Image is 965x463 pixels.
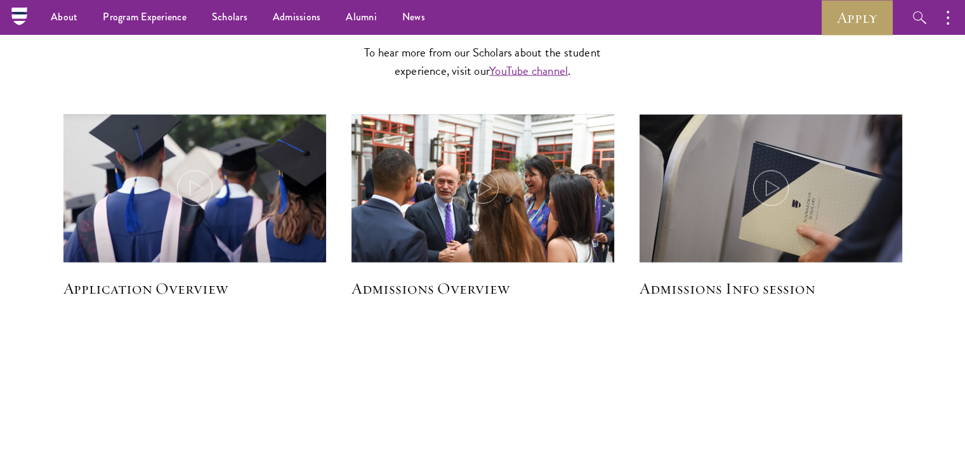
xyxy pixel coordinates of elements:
h5: Application Overview [63,278,326,299]
img: student holding Schwarzman Scholar documents [640,115,902,290]
button: student holding Schwarzman Scholar documents [640,115,902,263]
button: Administrator-speaking-to-group-of-students-outside-in-courtyard [351,115,614,263]
p: To hear more from our Scholars about the student experience, visit our . [359,43,607,80]
h5: Admissions Info session [640,278,902,299]
h5: Admissions Overview [351,278,614,299]
a: YouTube channel [489,62,568,80]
